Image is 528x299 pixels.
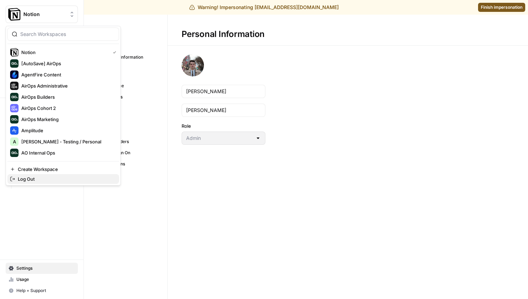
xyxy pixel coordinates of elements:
span: Notion [21,49,107,56]
span: AgentFire Content [21,71,113,78]
span: Settings [91,24,113,33]
div: Warning! Impersonating [EMAIL_ADDRESS][DOMAIN_NAME] [189,4,339,11]
div: Personal Information [168,29,279,40]
span: AO Internal Ops [21,149,113,156]
a: Team [91,114,160,125]
a: Workspace [91,80,160,91]
span: AirOps Administrative [21,82,113,89]
img: AirOps Administrative Logo [10,82,19,90]
a: Single Sign On [91,147,160,158]
a: Personal Information [91,52,160,63]
a: Create Workspace [7,164,119,174]
span: API Providers [102,139,157,145]
span: AirOps Builders [21,94,113,100]
label: Role [182,122,265,129]
a: Billing [91,103,160,114]
a: Tags [91,125,160,136]
span: Integrations [102,161,157,167]
img: AirOps Cohort 2 Logo [10,104,19,112]
span: Amplitude [21,127,113,134]
span: Log Out [18,175,113,182]
span: Workspace [102,83,157,89]
span: AirOps Cohort 2 [21,105,113,112]
span: Notion [23,11,66,18]
img: Notion Logo [8,8,21,21]
button: Help + Support [6,285,78,296]
img: AO Internal Ops Logo [10,149,19,157]
a: API Providers [91,136,160,147]
a: Log Out [7,174,119,184]
span: Settings [16,265,75,271]
span: Secrets [102,172,157,178]
span: Databases [102,94,157,100]
span: Usage [16,276,75,283]
span: Single Sign On [102,150,157,156]
span: AirOps Marketing [21,116,113,123]
a: Integrations [91,158,160,170]
a: Settings [6,263,78,274]
img: [AutoSave] AirOps Logo [10,59,19,68]
a: Databases [91,91,160,103]
img: AirOps Marketing Logo [10,115,19,124]
button: Workspace: Notion [6,6,78,23]
a: Secrets [91,170,160,181]
input: Search Workspaces [20,31,115,38]
span: Personal Information [102,54,157,60]
span: Create Workspace [18,166,113,173]
a: Usage [6,274,78,285]
span: Help + Support [16,287,75,294]
span: Tags [102,127,157,134]
img: Notion Logo [10,48,19,57]
span: [AutoSave] AirOps [21,60,113,67]
span: A [13,138,16,145]
img: Amplitude Logo [10,126,19,135]
span: [PERSON_NAME] - Testing / Personal [21,138,113,145]
span: Team [102,116,157,122]
span: Finish impersonation [481,4,522,10]
img: AgentFire Content Logo [10,70,19,79]
span: Billing [102,105,157,111]
div: Workspace: Notion [6,26,121,186]
img: avatar [182,54,204,76]
img: AirOps Builders Logo [10,93,19,101]
a: Finish impersonation [478,3,525,12]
